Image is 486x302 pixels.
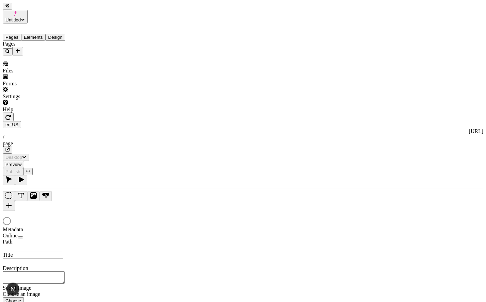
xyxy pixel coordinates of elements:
div: Choose an image [3,291,85,297]
button: Untitled [3,10,28,23]
button: Desktop [3,154,29,161]
button: Text [15,191,27,201]
span: en-US [5,122,18,127]
span: Social Image [3,285,31,291]
button: Elements [21,34,46,41]
div: / [3,134,483,140]
button: Add new [12,47,23,55]
span: Untitled [5,17,21,22]
span: Online [3,233,18,238]
div: Settings [3,94,85,100]
button: Box [3,191,15,201]
div: Forms [3,81,85,87]
span: Title [3,252,13,258]
button: Publish [3,168,23,175]
button: Open locale picker [3,121,21,128]
button: Preview [3,161,24,168]
button: Image [27,191,40,201]
div: [URL] [3,128,483,134]
span: Desktop [5,155,22,160]
div: page [3,140,483,147]
button: Design [45,34,65,41]
span: Preview [5,162,21,167]
div: Files [3,68,85,74]
div: Pages [3,41,85,47]
button: Button [40,191,52,201]
span: Publish [5,169,20,174]
div: Metadata [3,227,85,233]
button: Pages [3,34,21,41]
div: Help [3,106,85,113]
span: Description [3,265,28,271]
span: Path [3,239,12,245]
